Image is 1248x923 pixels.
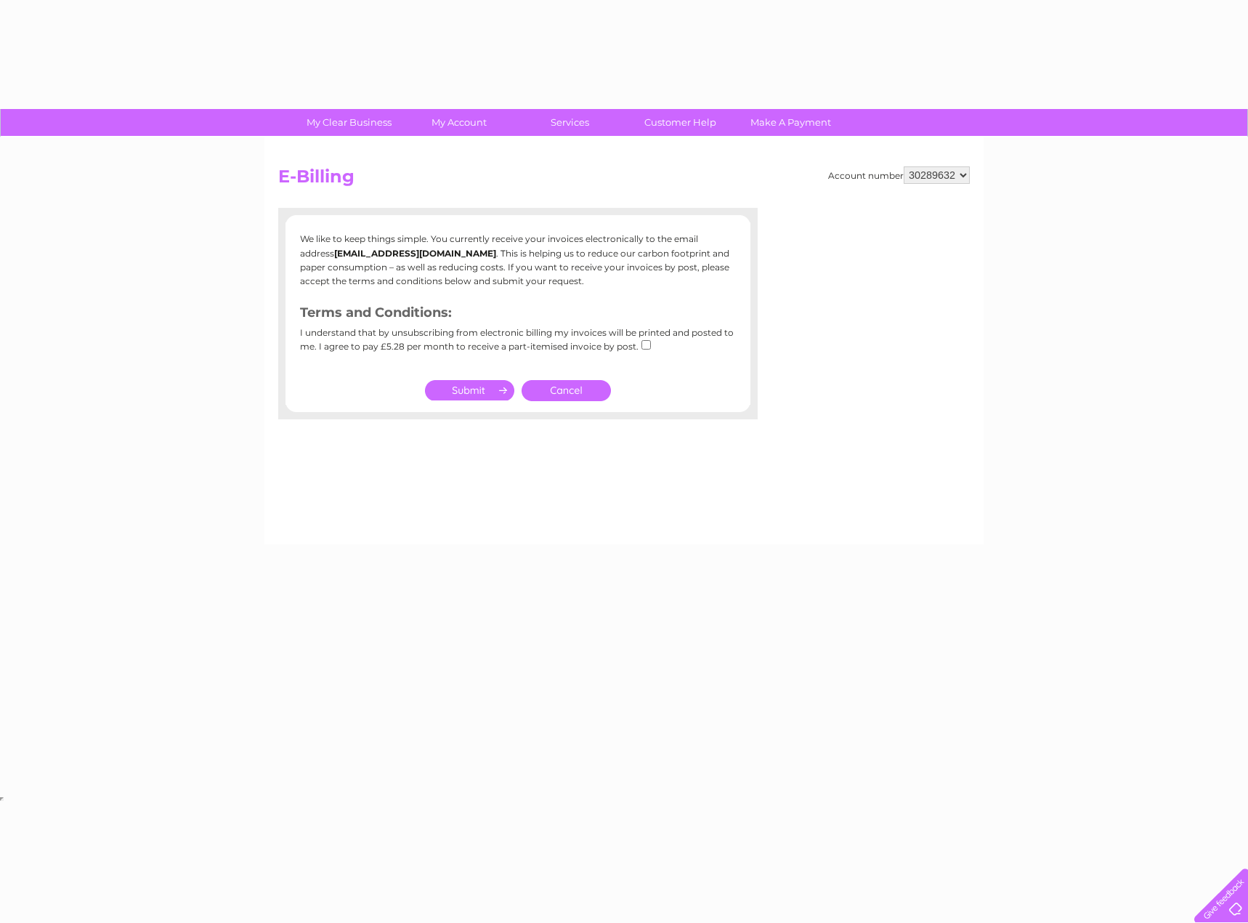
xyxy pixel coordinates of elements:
h2: E-Billing [278,166,970,194]
b: [EMAIL_ADDRESS][DOMAIN_NAME] [334,248,496,259]
p: We like to keep things simple. You currently receive your invoices electronically to the email ad... [300,232,736,288]
a: Make A Payment [731,109,851,136]
h3: Terms and Conditions: [300,302,736,328]
a: Cancel [522,380,611,401]
div: I understand that by unsubscribing from electronic billing my invoices will be printed and posted... [300,328,736,362]
div: Account number [828,166,970,184]
a: My Account [400,109,519,136]
input: Submit [425,380,514,400]
a: Customer Help [620,109,740,136]
a: Services [510,109,630,136]
a: My Clear Business [289,109,409,136]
